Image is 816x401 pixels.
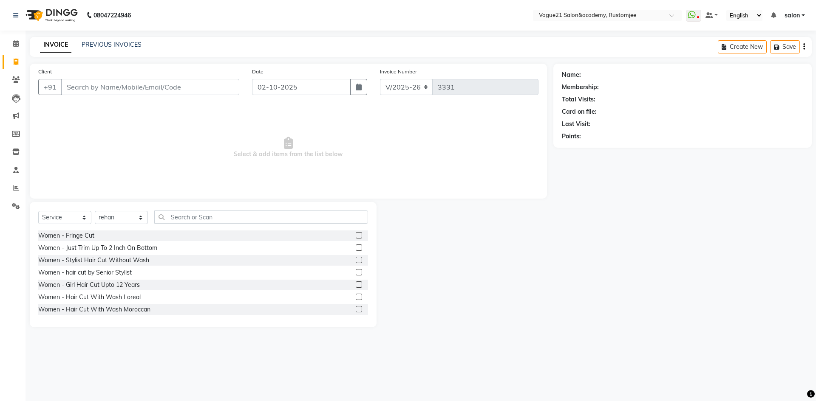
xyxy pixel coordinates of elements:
[38,105,538,190] span: Select & add items from the list below
[154,210,368,224] input: Search or Scan
[38,256,149,265] div: Women - Stylist Hair Cut Without Wash
[38,268,132,277] div: Women - hair cut by Senior Stylist
[380,68,417,76] label: Invoice Number
[562,95,595,104] div: Total Visits:
[562,83,599,92] div: Membership:
[61,79,239,95] input: Search by Name/Mobile/Email/Code
[82,41,142,48] a: PREVIOUS INVOICES
[562,120,590,129] div: Last Visit:
[22,3,80,27] img: logo
[38,231,94,240] div: Women - Fringe Cut
[38,305,150,314] div: Women - Hair Cut With Wash Moroccan
[38,79,62,95] button: +91
[785,11,800,20] span: salon
[38,68,52,76] label: Client
[252,68,263,76] label: Date
[38,280,140,289] div: Women - Girl Hair Cut Upto 12 Years
[562,70,581,79] div: Name:
[40,37,71,53] a: INVOICE
[770,40,800,53] button: Save
[93,3,131,27] b: 08047224946
[38,293,141,302] div: Women - Hair Cut With Wash Loreal
[718,40,767,53] button: Create New
[562,107,597,116] div: Card on file:
[562,132,581,141] div: Points:
[38,244,157,252] div: Women - Just Trim Up To 2 Inch On Bottom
